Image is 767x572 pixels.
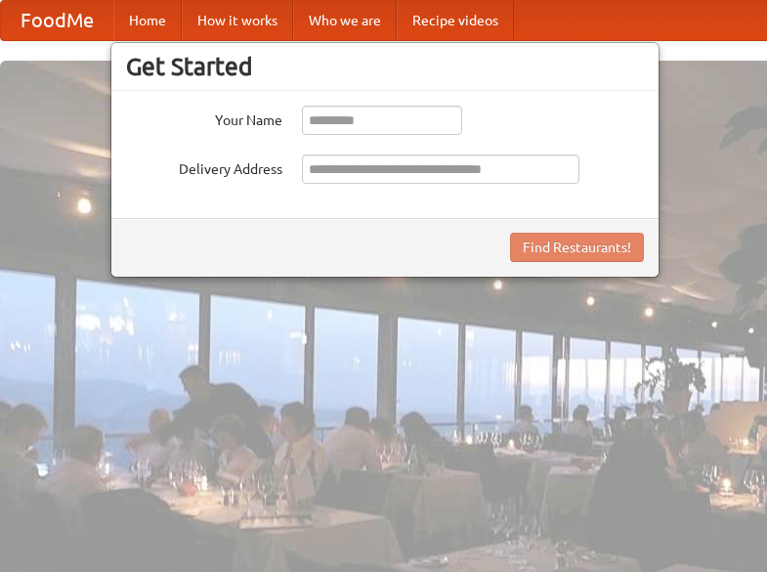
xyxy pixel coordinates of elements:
[126,106,282,130] label: Your Name
[113,1,182,40] a: Home
[182,1,293,40] a: How it works
[1,1,113,40] a: FoodMe
[397,1,514,40] a: Recipe videos
[293,1,397,40] a: Who we are
[126,154,282,179] label: Delivery Address
[510,233,644,262] button: Find Restaurants!
[126,52,644,81] h3: Get Started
